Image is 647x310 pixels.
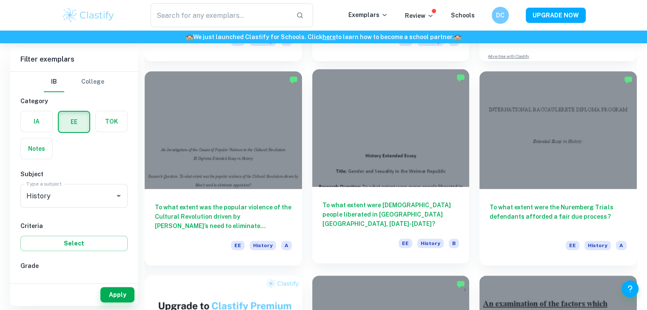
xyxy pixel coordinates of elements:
[231,241,245,250] span: EE
[20,96,128,106] h6: Category
[449,239,459,248] span: B
[456,73,465,82] img: Marked
[10,48,138,71] h6: Filter exemplars
[96,111,127,132] button: TOK
[2,32,645,42] h6: We just launched Clastify for Schools. Click to learn how to become a school partner.
[312,71,470,265] a: To what extent were [DEMOGRAPHIC_DATA] people liberated in [GEOGRAPHIC_DATA] [GEOGRAPHIC_DATA], [...
[488,54,529,59] a: Advertise with Clastify
[405,11,434,20] p: Review
[479,71,637,265] a: To what extent were the Nuremberg Trials defendants afforded a fair due process?EEHistoryA
[26,180,62,187] label: Type a subject
[281,241,292,250] span: A
[584,241,611,250] span: History
[451,12,475,19] a: Schools
[526,8,586,23] button: UPGRADE NOW
[186,34,193,40] span: 🏫
[20,169,128,179] h6: Subject
[322,34,336,40] a: here
[151,3,290,27] input: Search for any exemplars...
[21,138,52,159] button: Notes
[44,72,104,92] div: Filter type choice
[495,11,505,20] h6: DC
[348,10,388,20] p: Exemplars
[621,280,638,297] button: Help and Feedback
[454,34,461,40] span: 🏫
[62,7,116,24] img: Clastify logo
[417,239,444,248] span: History
[20,236,128,251] button: Select
[155,203,292,231] h6: To what extent was the popular violence of the Cultural Revolution driven by [PERSON_NAME]’s need...
[492,7,509,24] button: DC
[456,280,465,288] img: Marked
[566,241,579,250] span: EE
[44,72,64,92] button: IB
[100,287,134,302] button: Apply
[20,221,128,231] h6: Criteria
[490,203,627,231] h6: To what extent were the Nuremberg Trials defendants afforded a fair due process?
[20,261,128,271] h6: Grade
[81,72,104,92] button: College
[59,112,89,132] button: EE
[21,111,52,132] button: IA
[399,239,412,248] span: EE
[289,76,298,84] img: Marked
[624,76,633,84] img: Marked
[113,190,125,202] button: Open
[322,200,459,228] h6: To what extent were [DEMOGRAPHIC_DATA] people liberated in [GEOGRAPHIC_DATA] [GEOGRAPHIC_DATA], [...
[250,241,276,250] span: History
[145,71,302,265] a: To what extent was the popular violence of the Cultural Revolution driven by [PERSON_NAME]’s need...
[616,241,627,250] span: A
